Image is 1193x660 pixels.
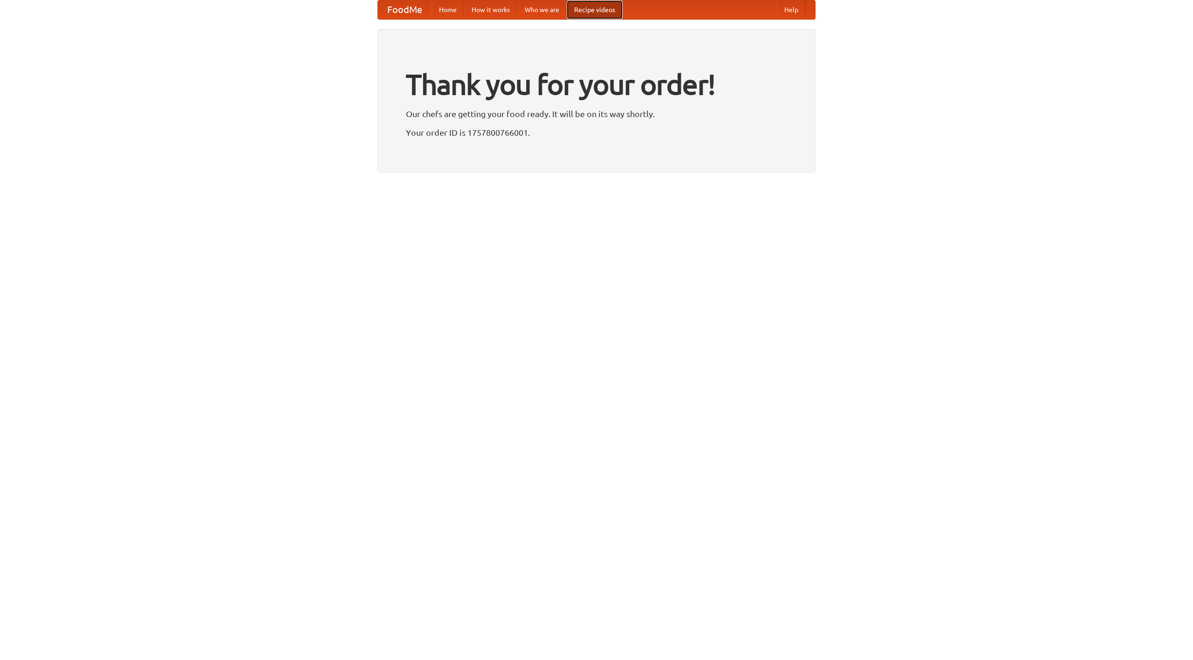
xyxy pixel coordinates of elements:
a: Home [432,0,464,19]
p: Our chefs are getting your food ready. It will be on its way shortly. [406,107,787,121]
a: Help [777,0,806,19]
h1: Thank you for your order! [406,62,787,107]
a: FoodMe [378,0,432,19]
a: Who we are [517,0,567,19]
a: How it works [464,0,517,19]
a: Recipe videos [567,0,623,19]
p: Your order ID is 1757800766001. [406,125,787,139]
